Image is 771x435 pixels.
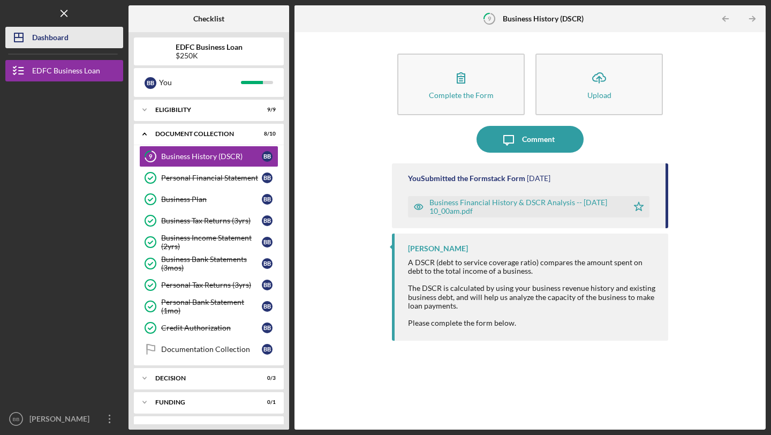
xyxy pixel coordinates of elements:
div: Documentation Collection [161,345,262,354]
div: Business History (DSCR) [161,152,262,161]
div: 0 / 1 [256,399,276,406]
div: Credit Authorization [161,324,262,332]
a: Business Income Statement (2yrs)BB [139,231,278,253]
div: Comment [522,126,555,153]
div: Personal Financial Statement [161,174,262,182]
div: You Submitted the Formstack Form [408,174,525,183]
button: EDFC Business Loan [5,60,123,81]
div: You [159,73,241,92]
div: Dashboard [32,27,69,51]
div: B B [145,77,156,89]
tspan: 9 [488,15,492,22]
b: Business History (DSCR) [503,14,584,23]
div: B B [262,258,273,269]
button: Complete the Form [397,54,525,115]
div: 9 / 9 [256,107,276,113]
div: Decision [155,375,249,381]
div: B B [262,194,273,205]
a: Credit AuthorizationBB [139,317,278,339]
b: EDFC Business Loan [176,43,243,51]
a: 9Business History (DSCR)BB [139,146,278,167]
div: B B [262,280,273,290]
a: Business PlanBB [139,189,278,210]
button: Business Financial History & DSCR Analysis -- [DATE] 10_00am.pdf [408,196,649,217]
tspan: 9 [149,153,153,160]
a: Business Tax Returns (3yrs)BB [139,210,278,231]
div: Personal Tax Returns (3yrs) [161,281,262,289]
div: 0 / 2 [256,423,276,430]
a: Personal Bank Statement (1mo)BB [139,296,278,317]
button: BB[PERSON_NAME] [5,408,123,430]
div: EDFC Business Loan [32,60,100,84]
div: B B [262,322,273,333]
div: $250K [176,51,243,60]
a: Documentation CollectionBB [139,339,278,360]
b: Checklist [193,14,224,23]
div: B B [262,151,273,162]
div: Complete the Form [429,91,494,99]
text: BB [13,416,20,422]
div: Business Financial History & DSCR Analysis -- [DATE] 10_00am.pdf [429,198,623,215]
div: B B [262,237,273,247]
div: Upload [587,91,611,99]
div: Personal Bank Statement (1mo) [161,298,262,315]
div: Business Bank Statements (3mos) [161,255,262,272]
a: Personal Tax Returns (3yrs)BB [139,274,278,296]
div: [PERSON_NAME] [408,244,468,253]
time: 2025-07-19 14:00 [527,174,550,183]
div: [PERSON_NAME] [27,408,96,432]
a: Business Bank Statements (3mos)BB [139,253,278,274]
div: B B [262,172,273,183]
div: A DSCR (debt to service coverage ratio) compares the amount spent on debt to the total income of ... [408,258,657,327]
div: Document Collection [155,131,249,137]
div: Wrap up [155,423,249,430]
div: Eligibility [155,107,249,113]
div: Funding [155,399,249,406]
div: B B [262,301,273,312]
button: Upload [535,54,663,115]
div: Business Plan [161,195,262,204]
div: Business Income Statement (2yrs) [161,234,262,251]
div: B B [262,215,273,226]
button: Comment [477,126,584,153]
a: Personal Financial StatementBB [139,167,278,189]
div: 8 / 10 [256,131,276,137]
div: B B [262,344,273,355]
div: 0 / 3 [256,375,276,381]
div: Business Tax Returns (3yrs) [161,216,262,225]
button: Dashboard [5,27,123,48]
